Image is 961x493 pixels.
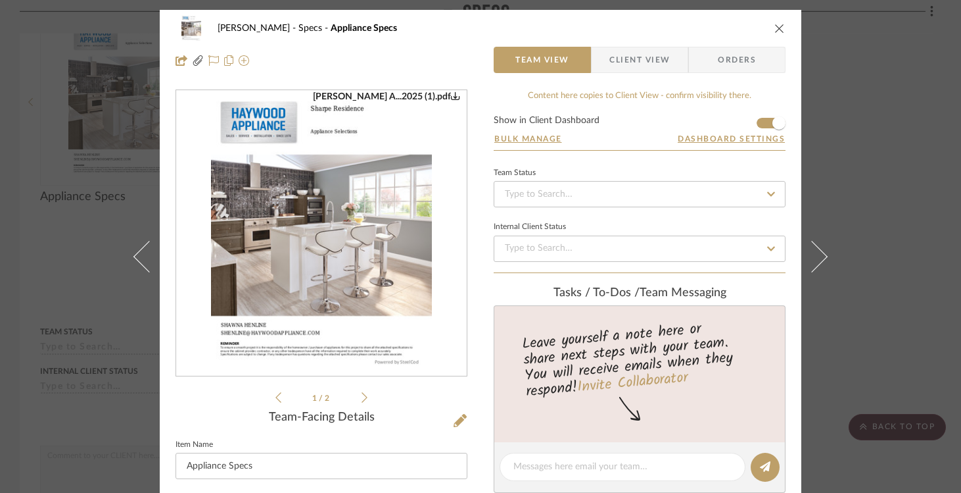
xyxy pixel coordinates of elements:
a: Invite Collaborator [576,367,689,400]
div: Internal Client Status [494,224,566,230]
div: Leave yourself a note here or share next steps with your team. You will receive emails when they ... [492,315,787,403]
button: Dashboard Settings [677,133,785,145]
div: team Messaging [494,286,785,301]
div: Content here copies to Client View - confirm visibility there. [494,90,785,103]
span: 1 [312,394,319,402]
span: Appliance Specs [331,24,397,33]
div: [PERSON_NAME] A...2025 (1).pdf [313,91,460,103]
button: Bulk Manage [494,133,563,145]
input: Type to Search… [494,236,785,262]
div: Team-Facing Details [176,411,467,425]
input: Enter Item Name [176,453,467,479]
label: Item Name [176,442,213,448]
span: 2 [325,394,331,402]
div: Team Status [494,170,536,176]
div: 0 [176,91,467,376]
img: e3845c12-5655-4aa0-a153-e34a7df430d5_436x436.jpg [211,91,432,376]
img: e3845c12-5655-4aa0-a153-e34a7df430d5_48x40.jpg [176,15,207,41]
span: [PERSON_NAME] [218,24,298,33]
input: Type to Search… [494,181,785,207]
span: Specs [298,24,331,33]
span: Tasks / To-Dos / [553,287,640,299]
button: close [774,22,785,34]
span: Orders [703,47,770,73]
span: Client View [609,47,670,73]
span: Team View [515,47,569,73]
span: / [319,394,325,402]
